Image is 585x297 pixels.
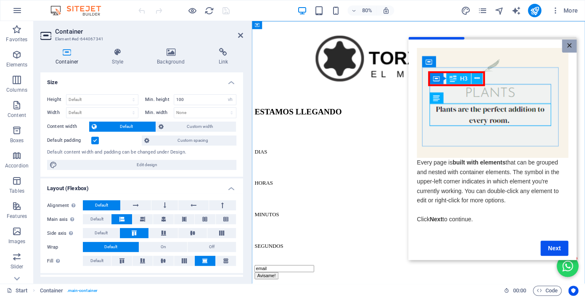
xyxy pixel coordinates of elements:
[40,275,243,290] h4: Accessibility
[145,110,174,115] label: Min. width
[40,286,98,296] nav: breadcrumb
[513,286,526,296] span: 00 00
[204,6,214,16] i: Reload page
[83,214,111,224] button: Default
[8,238,26,245] p: Images
[47,160,236,170] button: Edit design
[6,87,27,93] p: Columns
[139,242,188,252] button: On
[6,61,28,68] p: Elements
[529,6,539,16] i: Publish
[47,149,236,156] div: Default content width and padding can be changed under Design.
[154,3,168,16] a: Close modal
[47,215,83,225] label: Main axis
[7,213,27,220] p: Features
[47,256,83,266] label: Fill
[209,242,214,252] span: Off
[551,6,578,15] span: More
[8,122,151,167] span: Every page is that can be grouped and nested with container elements. The symbol in the upper-lef...
[40,286,64,296] span: Click to select. Double-click to edit
[83,228,119,238] button: Default
[204,5,214,16] button: reload
[99,122,153,132] span: Default
[161,242,166,252] span: On
[60,160,234,170] span: Edit design
[347,5,377,16] button: 80%
[142,135,236,146] button: Custom spacing
[519,287,520,294] span: :
[494,5,504,16] button: navigator
[83,256,111,266] button: Default
[34,179,64,186] span: to continue.
[47,228,83,239] label: Side axis
[537,286,558,296] span: Code
[47,97,66,102] label: Height
[9,188,24,194] p: Tables
[203,48,243,66] h4: Link
[7,286,28,296] a: Click to cancel selection. Double-click to open Pages
[104,242,117,252] span: Default
[55,35,226,43] h3: Element #ed-644067341
[568,286,578,296] button: Usercentrics
[47,201,83,211] label: Alignment
[44,122,97,129] strong: built with elements
[504,286,526,296] h6: Session time
[55,28,243,35] h2: Container
[477,5,487,16] button: pages
[152,135,234,146] span: Custom spacing
[511,5,521,16] button: text_generator
[40,48,97,66] h4: Container
[533,286,561,296] button: Code
[5,162,29,169] p: Accordion
[90,256,103,266] span: Default
[48,5,111,16] img: Editor Logo
[528,4,541,17] button: publish
[95,200,108,210] span: Default
[67,286,98,296] span: . main-container
[83,242,139,252] button: Default
[47,242,83,252] label: Wrap
[97,48,142,66] h4: Style
[11,263,24,270] p: Slider
[145,97,174,102] label: Min. height
[10,137,24,144] p: Boxes
[382,7,389,14] i: On resize automatically adjust zoom level to fit chosen device.
[360,5,373,16] h6: 80%
[548,4,581,17] button: More
[6,36,27,43] p: Favorites
[156,122,236,132] button: Custom width
[83,200,120,210] button: Default
[132,204,160,219] a: Next
[461,5,471,16] button: design
[47,135,91,146] label: Default padding
[494,6,504,16] i: Navigator
[90,214,103,224] span: Default
[188,242,236,252] button: Off
[142,48,203,66] h4: Background
[95,228,108,238] span: Default
[8,179,21,186] span: Click
[187,5,197,16] button: Click here to leave preview mode and continue editing
[89,122,156,132] button: Default
[477,6,487,16] i: Pages (Ctrl+Alt+S)
[40,178,243,194] h4: Layout (Flexbox)
[47,110,66,115] label: Width
[47,122,89,132] label: Content width
[166,122,233,132] span: Custom width
[21,179,34,186] span: Next
[40,72,243,88] h4: Size
[8,112,26,119] p: Content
